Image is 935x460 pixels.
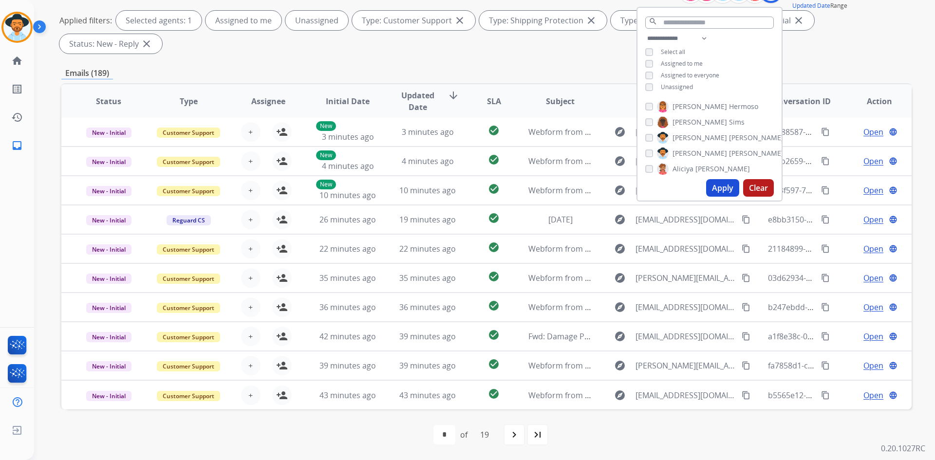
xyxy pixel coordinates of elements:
mat-icon: arrow_downward [448,90,459,101]
span: + [248,360,253,371]
mat-icon: content_copy [821,157,830,166]
mat-icon: close [141,38,152,50]
button: + [241,181,261,200]
span: Select all [661,48,685,56]
mat-icon: language [889,128,898,136]
span: Webform from [EMAIL_ADDRESS][DOMAIN_NAME] on [DATE] [528,302,749,313]
button: + [241,210,261,229]
span: 36 minutes ago [319,302,376,313]
span: New - Initial [86,303,131,313]
mat-icon: content_copy [742,274,750,282]
span: Subject [546,95,575,107]
span: Unassigned [661,83,693,91]
mat-icon: person_add [276,272,288,284]
span: 39 minutes ago [399,331,456,342]
span: Reguard CS [167,215,211,225]
span: b5565e12-1f2a-422d-a813-3b344c0ca5e7 [768,390,916,401]
mat-icon: language [889,361,898,370]
span: Open [863,331,883,342]
div: Unassigned [285,11,348,30]
span: [EMAIL_ADDRESS][DOMAIN_NAME] [636,126,736,138]
mat-icon: last_page [532,429,543,441]
mat-icon: check_circle [488,125,500,136]
img: avatar [3,14,31,41]
mat-icon: content_copy [742,361,750,370]
span: Webform from [EMAIL_ADDRESS][DOMAIN_NAME] on [DATE] [528,390,749,401]
span: Open [863,155,883,167]
mat-icon: list_alt [11,83,23,95]
span: [EMAIL_ADDRESS][DOMAIN_NAME] [636,243,736,255]
mat-icon: explore [614,389,626,401]
span: Webform from [EMAIL_ADDRESS][DOMAIN_NAME] on [DATE] [528,243,749,254]
mat-icon: person_add [276,331,288,342]
span: Open [863,272,883,284]
mat-icon: content_copy [821,186,830,195]
mat-icon: content_copy [821,128,830,136]
span: Assigned to everyone [661,71,719,79]
button: + [241,151,261,171]
span: Open [863,301,883,313]
span: Customer Support [157,186,220,196]
span: [PERSON_NAME] [695,164,750,174]
span: 4 minutes ago [322,161,374,171]
span: Customer Support [157,244,220,255]
p: 0.20.1027RC [881,442,925,454]
mat-icon: content_copy [821,244,830,253]
span: 03d62934-4684-46dd-a01e-498c7937f2ed [768,273,917,283]
span: New - Initial [86,157,131,167]
mat-icon: person_add [276,360,288,371]
mat-icon: check_circle [488,154,500,166]
div: Assigned to me [206,11,281,30]
span: 22 minutes ago [319,243,376,254]
span: Fwd: Damage Part [528,331,595,342]
mat-icon: person_add [276,389,288,401]
p: New [316,180,336,189]
span: New - Initial [86,128,131,138]
span: 35 minutes ago [319,273,376,283]
span: New - Initial [86,244,131,255]
span: 3 minutes ago [402,127,454,137]
mat-icon: check_circle [488,300,500,312]
mat-icon: language [889,391,898,400]
span: 39 minutes ago [399,360,456,371]
span: 19 minutes ago [399,214,456,225]
button: + [241,239,261,258]
div: Type: Reguard CS [611,11,708,30]
mat-icon: check_circle [488,358,500,370]
mat-icon: content_copy [821,332,830,341]
div: Status: New - Reply [59,34,162,54]
mat-icon: content_copy [821,303,830,312]
mat-icon: explore [614,272,626,284]
span: e8bb3150-9652-4f80-992e-fb78814a5484 [768,214,916,225]
mat-icon: search [649,17,657,26]
span: New - Initial [86,186,131,196]
span: 26 minutes ago [319,214,376,225]
mat-icon: person_add [276,243,288,255]
mat-icon: person_add [276,184,288,196]
span: Assigned to me [661,59,703,68]
mat-icon: language [889,157,898,166]
span: + [248,184,253,196]
span: [PERSON_NAME][EMAIL_ADDRESS][PERSON_NAME][DOMAIN_NAME] [636,272,736,284]
mat-icon: language [889,244,898,253]
mat-icon: explore [614,184,626,196]
span: Hermoso [729,102,758,111]
span: + [248,126,253,138]
mat-icon: content_copy [821,391,830,400]
p: New [316,121,336,131]
span: a1f8e38c-04b9-43e9-9e0d-4a9656a8315c [768,331,916,342]
mat-icon: language [889,215,898,224]
span: Conversation ID [768,95,831,107]
mat-icon: language [889,186,898,195]
span: 3 minutes ago [322,131,374,142]
span: Sims [729,117,745,127]
button: + [241,386,261,405]
mat-icon: close [793,15,804,26]
span: Customer Support [157,361,220,371]
mat-icon: navigate_next [508,429,520,441]
span: Open [863,126,883,138]
mat-icon: person_add [276,214,288,225]
mat-icon: explore [614,243,626,255]
span: [PERSON_NAME] [673,117,727,127]
span: 10 minutes ago [399,185,456,196]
